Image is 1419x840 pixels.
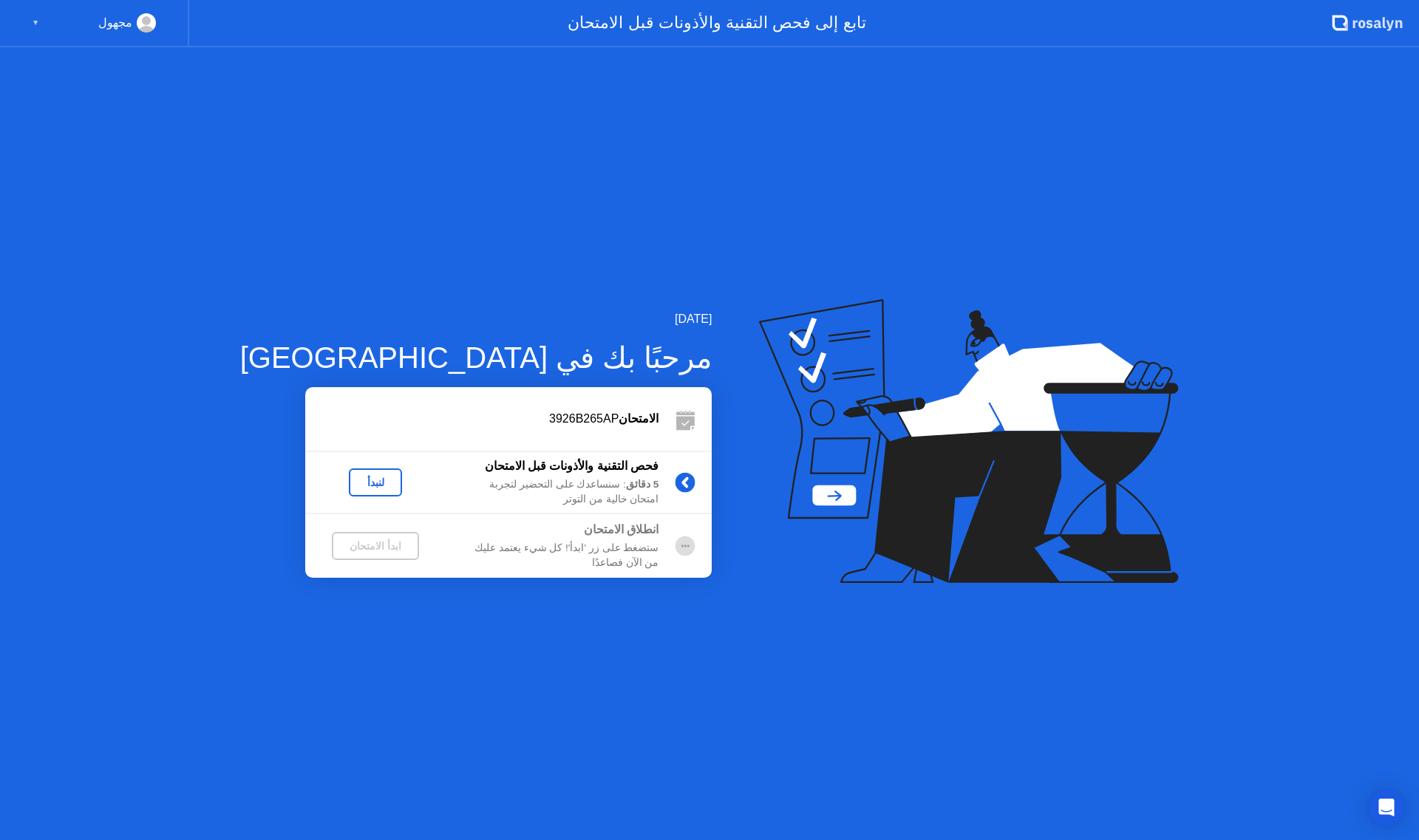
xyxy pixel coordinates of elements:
[485,460,659,472] b: فحص التقنية والأذونات قبل الامتحان
[1369,790,1404,825] div: Open Intercom Messenger
[349,468,402,496] button: لنبدأ
[338,540,413,552] div: ابدأ الامتحان
[626,479,659,490] b: 5 دقائق
[332,532,419,560] button: ابدأ الامتحان
[240,335,712,380] div: مرحبًا بك في [GEOGRAPHIC_DATA]
[98,13,132,33] div: مجهول
[446,541,659,571] div: ستضغط على زر 'ابدأ'! كل شيء يعتمد عليك من الآن فصاعدًا
[619,412,659,425] b: الامتحان
[355,477,396,488] div: لنبدأ
[32,13,39,33] div: ▼
[305,410,659,428] div: 3926B265AP
[584,523,659,536] b: انطلاق الامتحان
[446,477,659,508] div: : سنساعدك على التحضير لتجربة امتحان خالية من التوتر
[240,310,712,328] div: [DATE]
